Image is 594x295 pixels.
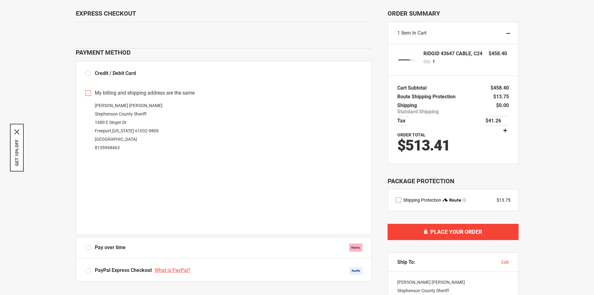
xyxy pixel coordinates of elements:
[95,145,120,150] a: 8155998463
[397,132,426,137] strong: Order Total
[397,116,408,125] th: Tax
[462,198,466,202] span: Learn more
[14,129,19,134] svg: close icon
[155,267,192,273] a: What is PayPal?
[388,224,519,240] button: Place Your Order
[423,59,430,64] span: Qty
[155,267,191,273] span: What is PayPal?
[76,10,136,17] span: Express Checkout
[489,51,507,57] span: $458.40
[397,92,459,101] th: Route Shipping Protection
[397,51,416,69] img: RIDGID 43647 CABLE, C24
[388,177,519,186] div: Package Protection
[95,90,195,97] span: My billing and shipping address are the same
[396,197,510,203] div: route shipping protection selector element
[84,154,364,234] iframe: Secure payment input frame
[388,10,519,17] span: Order Summary
[397,30,400,36] span: 1
[423,51,482,56] strong: RIDGID 43647 CABLE, C24
[349,243,362,252] img: klarna.svg
[397,102,417,108] span: Shipping
[75,24,373,42] iframe: Secure express checkout frame
[472,72,594,295] iframe: LiveChat chat widget
[14,129,19,134] button: Close
[432,58,435,65] span: 1
[95,267,152,273] span: PayPal Express Checkout
[397,109,439,115] span: Standard Shipping
[95,70,136,76] span: Credit / Debit Card
[112,128,134,133] span: [US_STATE]
[401,30,427,36] span: Item in Cart
[76,49,372,56] div: Payment Method
[430,229,482,235] span: Place Your Order
[95,244,126,251] span: Pay over time
[397,84,430,92] th: Cart Subtotal
[14,139,19,166] button: GET 10% OFF
[85,101,362,152] div: [PERSON_NAME] [PERSON_NAME] Stephenson County Sheriff 1680 E Singer Dr Freeport , 61032-9809 [GEO...
[349,267,362,275] img: Acceptance Mark
[403,198,441,203] span: Shipping Protection
[397,259,415,265] span: Ship To:
[397,136,450,154] span: $513.41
